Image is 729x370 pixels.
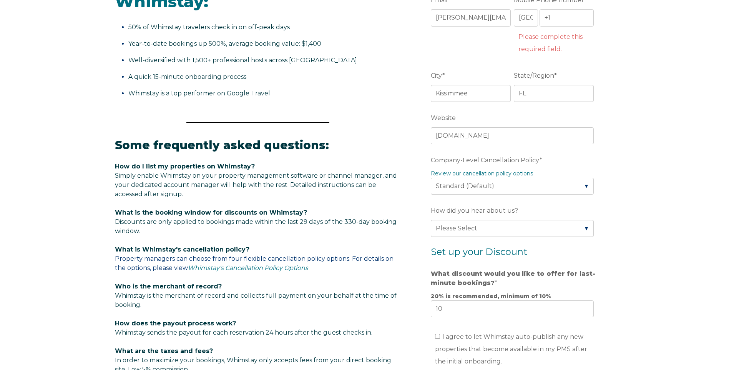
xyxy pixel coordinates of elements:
span: Discounts are only applied to bookings made within the last 29 days of the 330-day booking window. [115,218,397,235]
p: Property managers can choose from four flexible cancellation policy options. For details on the o... [115,245,401,273]
span: What are the taxes and fees? [115,347,213,355]
span: Some frequently asked questions: [115,138,329,152]
span: City [431,70,442,82]
strong: What discount would you like to offer for last-minute bookings? [431,270,595,287]
span: Company-Level Cancellation Policy [431,154,540,166]
span: Website [431,112,456,124]
span: Simply enable Whimstay on your property management software or channel manager, and your dedicate... [115,172,397,198]
span: Whimstay is a top performer on Google Travel [128,90,270,97]
span: Who is the merchant of record? [115,283,222,290]
span: How do I list my properties on Whimstay? [115,163,255,170]
span: Year-to-date bookings up 500%, average booking value: $1,400 [128,40,321,47]
span: Whimstay sends the payout for each reservation 24 hours after the guest checks in. [115,329,372,336]
strong: 20% is recommended, minimum of 10% [431,293,551,300]
span: How did you hear about us? [431,205,518,217]
span: What is Whimstay's cancellation policy? [115,246,249,253]
span: State/Region [514,70,554,82]
span: A quick 15-minute onboarding process [128,73,246,80]
span: I agree to let Whimstay auto-publish any new properties that become available in my PMS after the... [435,333,587,365]
input: I agree to let Whimstay auto-publish any new properties that become available in my PMS after the... [435,334,440,339]
span: Well-diversified with 1,500+ professional hosts across [GEOGRAPHIC_DATA] [128,57,357,64]
span: Set up your Discount [431,246,527,257]
label: Please complete this required field. [518,33,583,53]
a: Review our cancellation policy options [431,170,533,177]
span: Whimstay is the merchant of record and collects full payment on your behalf at the time of booking. [115,292,397,308]
span: What is the booking window for discounts on Whimstay? [115,209,307,216]
span: 50% of Whimstay travelers check in on off-peak days [128,23,290,31]
span: How does the payout process work? [115,320,236,327]
a: Whimstay's Cancellation Policy Options [188,264,308,272]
